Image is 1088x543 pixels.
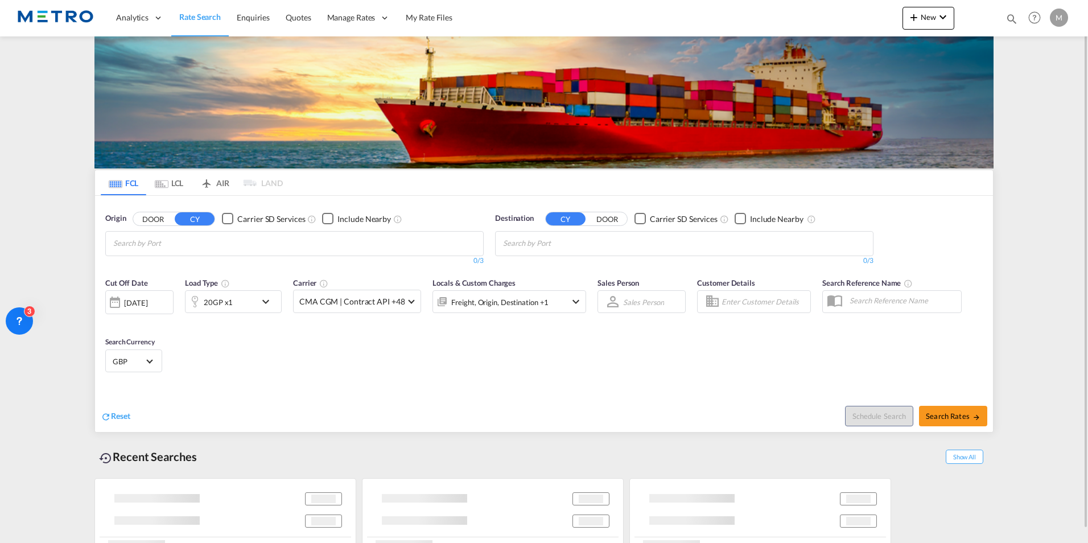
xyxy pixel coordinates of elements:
md-icon: Unchecked: Search for CY (Container Yard) services for all selected carriers.Checked : Search for... [307,215,316,224]
button: Search Ratesicon-arrow-right [919,406,987,426]
span: Origin [105,213,126,224]
span: Cut Off Date [105,278,148,287]
div: 20GP x1 [204,294,233,310]
div: M [1050,9,1068,27]
span: Manage Rates [327,12,376,23]
input: Search Reference Name [844,292,961,309]
span: Customer Details [697,278,755,287]
span: My Rate Files [406,13,452,22]
div: [DATE] [105,290,174,314]
span: CMA CGM | Contract API +48 [299,296,405,307]
span: New [907,13,950,22]
md-chips-wrap: Chips container with autocompletion. Enter the text area, type text to search, and then use the u... [112,232,226,253]
md-icon: Unchecked: Ignores neighbouring ports when fetching rates.Checked : Includes neighbouring ports w... [807,215,816,224]
span: Load Type [185,278,230,287]
div: icon-magnify [1005,13,1018,30]
span: Show All [946,450,983,464]
span: Destination [495,213,534,224]
md-icon: icon-backup-restore [99,451,113,465]
md-pagination-wrapper: Use the left and right arrow keys to navigate between tabs [101,170,283,195]
div: Freight Origin Destination Factory Stuffingicon-chevron-down [432,290,586,313]
input: Enter Customer Details [722,293,807,310]
md-datepicker: Select [105,313,114,328]
span: Help [1025,8,1044,27]
md-checkbox: Checkbox No Ink [322,213,391,225]
md-icon: Your search will be saved by the below given name [904,279,913,288]
span: Rate Search [179,12,221,22]
md-icon: icon-chevron-down [569,295,583,308]
div: Recent Searches [94,444,201,470]
div: Carrier SD Services [650,213,718,225]
span: Reset [111,411,130,421]
div: [DATE] [124,298,147,308]
span: Search Reference Name [822,278,913,287]
md-icon: icon-magnify [1005,13,1018,25]
span: Quotes [286,13,311,22]
button: icon-plus 400-fgNewicon-chevron-down [902,7,954,30]
md-checkbox: Checkbox No Ink [634,213,718,225]
div: Include Nearby [337,213,391,225]
md-icon: icon-plus 400-fg [907,10,921,24]
img: LCL+%26+FCL+BACKGROUND.png [94,36,994,168]
md-select: Select Currency: £ GBPUnited Kingdom Pound [112,353,156,369]
div: 0/3 [105,256,484,266]
span: Search Currency [105,338,155,346]
div: icon-refreshReset [101,410,130,423]
button: Note: By default Schedule search will only considerorigin ports, destination ports and cut off da... [845,406,913,426]
span: Sales Person [597,278,639,287]
md-tab-item: FCL [101,170,146,195]
md-icon: icon-chevron-down [259,295,278,308]
md-tab-item: AIR [192,170,237,195]
button: CY [175,212,215,225]
md-icon: Unchecked: Ignores neighbouring ports when fetching rates.Checked : Includes neighbouring ports w... [393,215,402,224]
md-icon: icon-information-outline [221,279,230,288]
div: OriginDOOR CY Checkbox No InkUnchecked: Search for CY (Container Yard) services for all selected ... [95,196,993,432]
md-checkbox: Checkbox No Ink [735,213,803,225]
div: Freight Origin Destination Factory Stuffing [451,294,549,310]
input: Chips input. [503,235,611,253]
button: CY [546,212,586,225]
md-chips-wrap: Chips container with autocompletion. Enter the text area, type text to search, and then use the u... [501,232,616,253]
input: Chips input. [113,235,221,253]
md-icon: icon-chevron-down [936,10,950,24]
button: DOOR [133,212,173,225]
md-icon: icon-airplane [200,176,213,185]
span: Locals & Custom Charges [432,278,516,287]
span: Enquiries [237,13,270,22]
span: Analytics [116,12,149,23]
div: 0/3 [495,256,873,266]
md-icon: icon-refresh [101,412,111,422]
md-icon: icon-arrow-right [972,413,980,421]
span: Carrier [293,278,328,287]
md-select: Sales Person [622,294,665,310]
md-tab-item: LCL [146,170,192,195]
span: GBP [113,356,145,367]
div: Carrier SD Services [237,213,305,225]
md-icon: Unchecked: Search for CY (Container Yard) services for all selected carriers.Checked : Search for... [720,215,729,224]
div: 20GP x1icon-chevron-down [185,290,282,313]
button: DOOR [587,212,627,225]
div: Help [1025,8,1050,28]
span: Search Rates [926,412,980,421]
div: Include Nearby [750,213,803,225]
md-checkbox: Checkbox No Ink [222,213,305,225]
md-icon: The selected Trucker/Carrierwill be displayed in the rate results If the rates are from another f... [319,279,328,288]
img: 25181f208a6c11efa6aa1bf80d4cef53.png [17,5,94,31]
